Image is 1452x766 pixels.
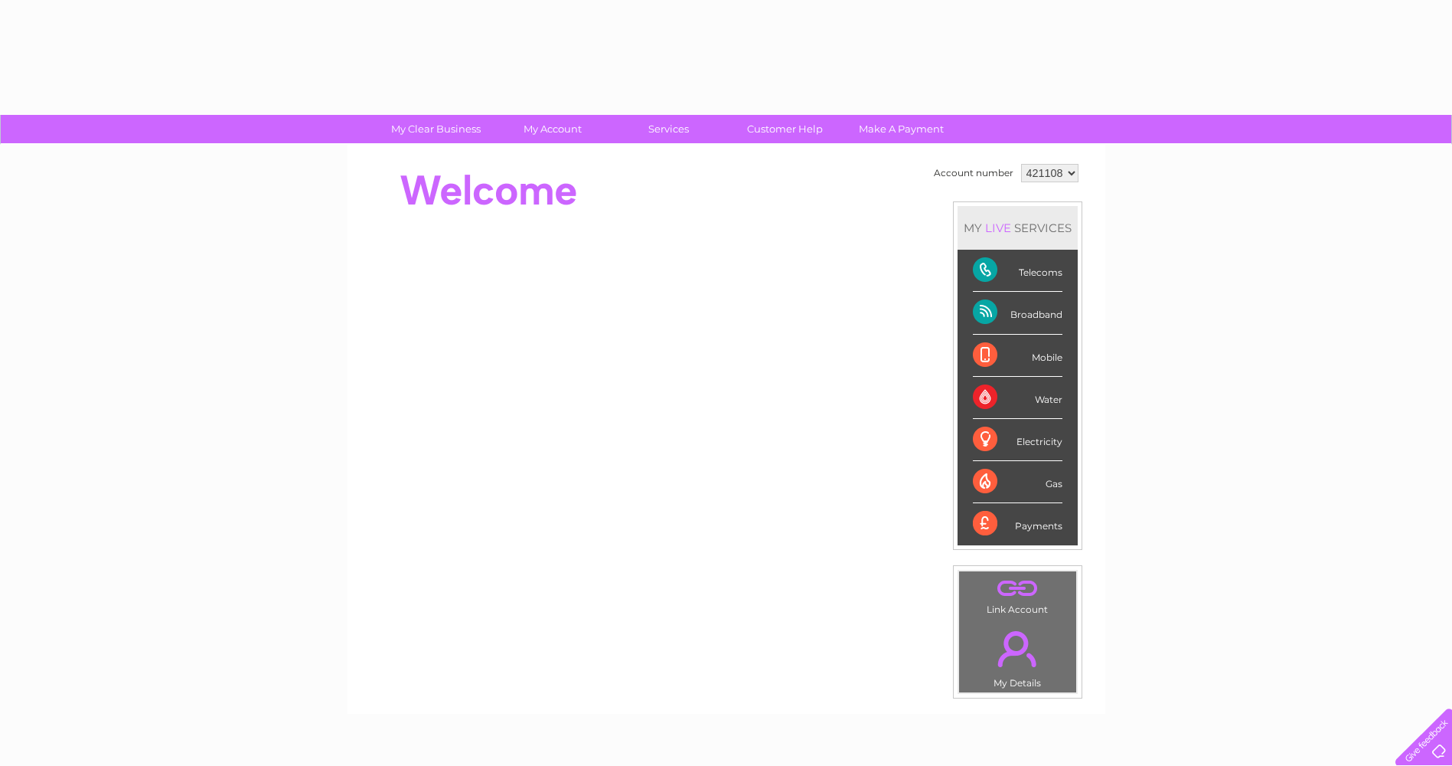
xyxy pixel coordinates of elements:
td: Account number [930,160,1017,186]
div: Mobile [973,335,1062,377]
a: Customer Help [722,115,848,143]
a: Services [605,115,732,143]
a: . [963,622,1072,676]
a: My Clear Business [373,115,499,143]
div: Payments [973,503,1062,545]
div: Electricity [973,419,1062,461]
td: Link Account [958,571,1077,619]
a: Make A Payment [838,115,964,143]
div: LIVE [982,221,1014,235]
div: Water [973,377,1062,419]
a: . [963,575,1072,602]
div: Gas [973,461,1062,503]
div: MY SERVICES [958,206,1078,250]
div: Broadband [973,292,1062,334]
a: My Account [489,115,615,143]
div: Telecoms [973,250,1062,292]
td: My Details [958,618,1077,693]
